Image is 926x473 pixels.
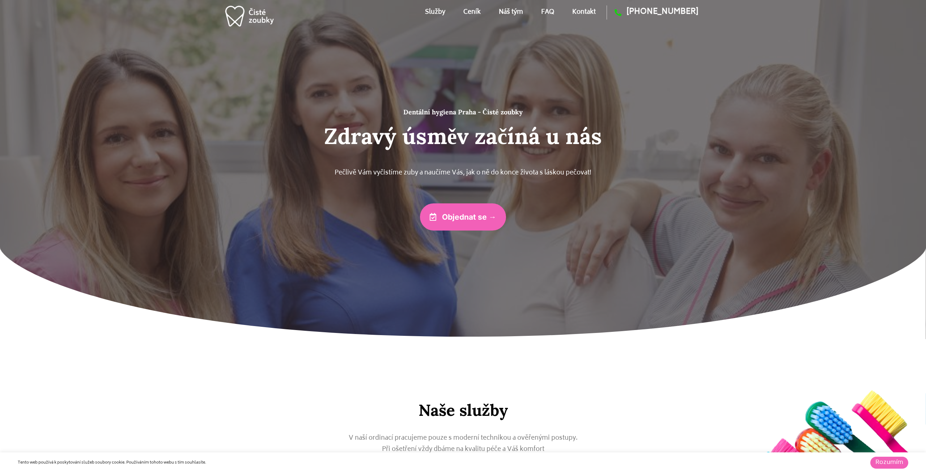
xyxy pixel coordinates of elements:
p: Pečlivě Vám vyčistíme zuby a naučíme Vás, jak o ně do konce života s láskou pečovat! [246,168,680,179]
span: [PHONE_NUMBER] [621,5,698,20]
a: [PHONE_NUMBER] [607,5,698,20]
a: Objednat se → [420,203,506,231]
a: Rozumím [870,457,908,469]
h2: Naše služby [174,401,752,420]
p: V naší ordinací pracujeme pouze s moderní technikou a ověřenými postupy. Při ošetření vždy dbáme ... [307,433,619,456]
h2: Zdravý úsměv začíná u nás [246,123,680,149]
img: dentální hygiena v praze [224,1,275,31]
h1: Dentální hygiena Praha - Čisté zoubky [246,108,680,116]
span: Objednat se → [442,213,496,221]
div: Tento web používá k poskytování služeb soubory cookie. Používáním tohoto webu s tím souhlasíte. [18,460,641,466]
